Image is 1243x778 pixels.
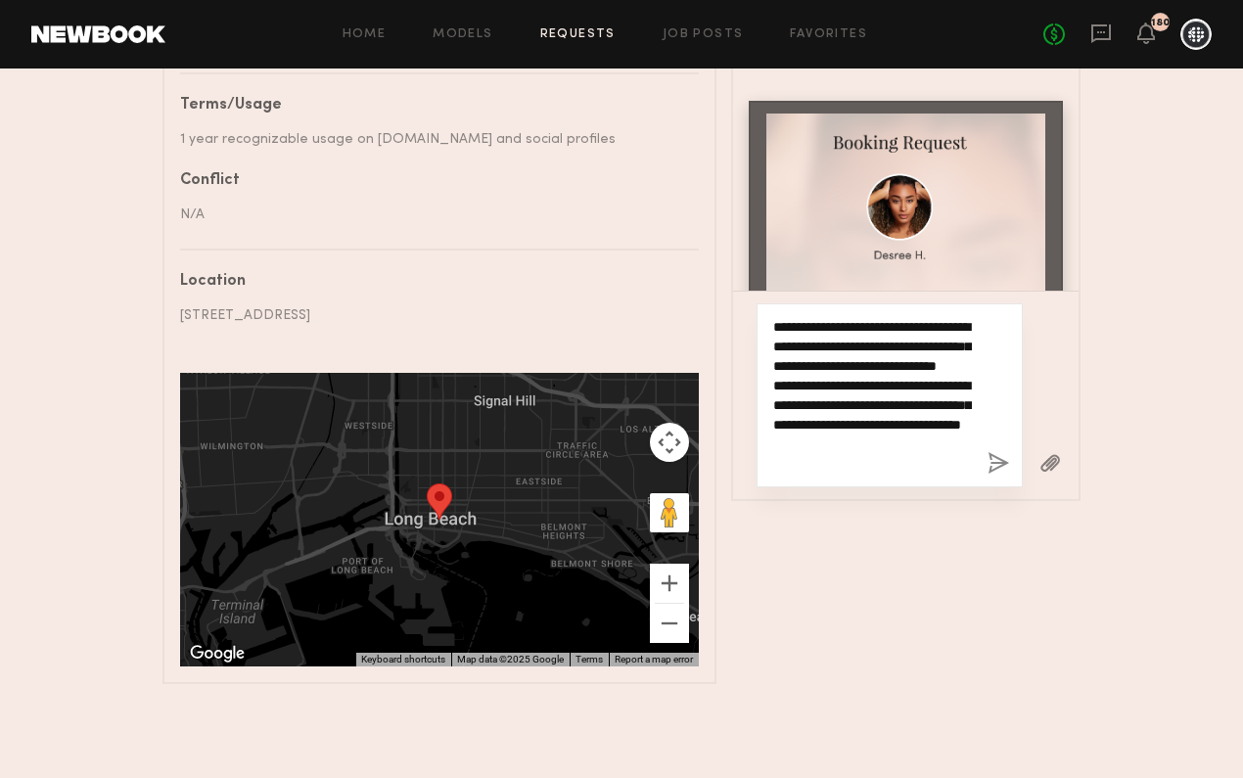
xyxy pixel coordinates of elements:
span: Map data ©2025 Google [457,654,564,664]
div: Conflict [180,173,684,189]
div: [STREET_ADDRESS] [180,305,684,326]
button: Map camera controls [650,423,689,462]
button: Drag Pegman onto the map to open Street View [650,493,689,532]
a: Home [343,28,387,41]
div: Location [180,274,684,290]
a: Favorites [790,28,867,41]
button: Zoom in [650,564,689,603]
button: Zoom out [650,604,689,643]
a: Models [433,28,492,41]
div: 1 year recognizable usage on [DOMAIN_NAME] and social profiles [180,129,684,150]
a: Open this area in Google Maps (opens a new window) [185,641,250,666]
a: Report a map error [615,654,693,664]
img: Google [185,641,250,666]
a: Requests [540,28,616,41]
div: 180 [1151,18,1170,28]
div: Terms/Usage [180,98,684,114]
button: Keyboard shortcuts [361,653,445,666]
div: N/A [180,205,684,225]
a: Job Posts [663,28,744,41]
a: Terms [575,654,603,664]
